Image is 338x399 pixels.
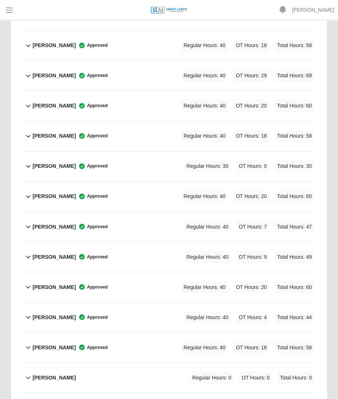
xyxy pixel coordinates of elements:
[181,70,228,82] span: Regular Hours: 40
[24,61,314,91] button: [PERSON_NAME] Approved Regular Hours: 40 OT Hours: 29 Total Hours: 69
[24,242,314,272] button: [PERSON_NAME] Approved Regular Hours: 40 OT Hours: 9 Total Hours: 49
[234,281,269,293] span: OT Hours: 20
[76,313,108,321] span: Approved
[32,132,76,140] b: [PERSON_NAME]
[234,190,269,202] span: OT Hours: 20
[237,220,269,233] span: OT Hours: 7
[32,313,76,321] b: [PERSON_NAME]
[184,220,231,233] span: Regular Hours: 40
[181,341,228,353] span: Regular Hours: 40
[275,70,314,82] span: Total Hours: 69
[239,371,272,384] span: OT Hours: 0
[234,70,269,82] span: OT Hours: 29
[184,251,231,263] span: Regular Hours: 40
[275,251,314,263] span: Total Hours: 49
[181,39,228,52] span: Regular Hours: 40
[275,100,314,112] span: Total Hours: 60
[76,283,108,290] span: Approved
[24,332,314,362] button: [PERSON_NAME] Approved Regular Hours: 40 OT Hours: 18 Total Hours: 58
[76,102,108,109] span: Approved
[76,223,108,230] span: Approved
[24,302,314,332] button: [PERSON_NAME] Approved Regular Hours: 40 OT Hours: 4 Total Hours: 44
[24,151,314,181] button: [PERSON_NAME] Approved Regular Hours: 30 OT Hours: 0 Total Hours: 30
[275,190,314,202] span: Total Hours: 60
[32,253,76,261] b: [PERSON_NAME]
[184,311,231,323] span: Regular Hours: 40
[237,251,269,263] span: OT Hours: 9
[32,162,76,170] b: [PERSON_NAME]
[234,130,269,142] span: OT Hours: 18
[181,281,228,293] span: Regular Hours: 40
[292,6,334,14] a: [PERSON_NAME]
[24,212,314,241] button: [PERSON_NAME] Approved Regular Hours: 40 OT Hours: 7 Total Hours: 47
[76,162,108,170] span: Approved
[237,160,269,172] span: OT Hours: 0
[76,193,108,200] span: Approved
[181,130,228,142] span: Regular Hours: 40
[32,72,76,80] b: [PERSON_NAME]
[275,39,314,52] span: Total Hours: 58
[76,132,108,140] span: Approved
[237,311,269,323] span: OT Hours: 4
[76,42,108,49] span: Approved
[32,223,76,230] b: [PERSON_NAME]
[181,100,228,112] span: Regular Hours: 40
[181,190,228,202] span: Regular Hours: 40
[234,341,269,353] span: OT Hours: 18
[24,91,314,121] button: [PERSON_NAME] Approved Regular Hours: 40 OT Hours: 20 Total Hours: 60
[278,371,314,384] span: Total Hours: 0
[24,363,314,392] button: [PERSON_NAME] Regular Hours: 0 OT Hours: 0 Total Hours: 0
[24,181,314,211] button: [PERSON_NAME] Approved Regular Hours: 40 OT Hours: 20 Total Hours: 60
[275,311,314,323] span: Total Hours: 44
[275,341,314,353] span: Total Hours: 58
[184,160,231,172] span: Regular Hours: 30
[32,42,76,49] b: [PERSON_NAME]
[32,102,76,110] b: [PERSON_NAME]
[275,281,314,293] span: Total Hours: 60
[76,343,108,351] span: Approved
[24,121,314,151] button: [PERSON_NAME] Approved Regular Hours: 40 OT Hours: 18 Total Hours: 58
[151,6,187,14] img: SLM Logo
[32,193,76,200] b: [PERSON_NAME]
[32,283,76,291] b: [PERSON_NAME]
[275,160,314,172] span: Total Hours: 30
[76,253,108,260] span: Approved
[234,39,269,52] span: OT Hours: 18
[275,220,314,233] span: Total Hours: 47
[24,272,314,302] button: [PERSON_NAME] Approved Regular Hours: 40 OT Hours: 20 Total Hours: 60
[275,130,314,142] span: Total Hours: 58
[24,31,314,60] button: [PERSON_NAME] Approved Regular Hours: 40 OT Hours: 18 Total Hours: 58
[32,343,76,351] b: [PERSON_NAME]
[190,371,234,384] span: Regular Hours: 0
[234,100,269,112] span: OT Hours: 20
[76,72,108,79] span: Approved
[32,374,76,381] b: [PERSON_NAME]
